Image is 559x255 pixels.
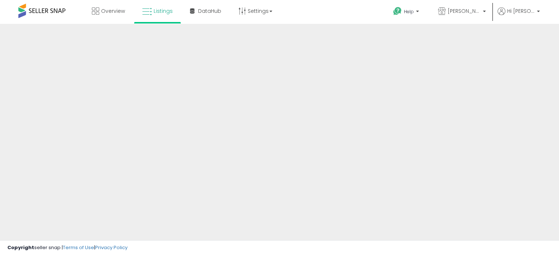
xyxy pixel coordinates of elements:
[198,7,221,15] span: DataHub
[507,7,535,15] span: Hi [PERSON_NAME]
[95,244,128,251] a: Privacy Policy
[448,7,481,15] span: [PERSON_NAME]
[393,7,402,16] i: Get Help
[387,1,426,24] a: Help
[404,8,414,15] span: Help
[154,7,173,15] span: Listings
[101,7,125,15] span: Overview
[498,7,540,24] a: Hi [PERSON_NAME]
[7,244,34,251] strong: Copyright
[7,244,128,251] div: seller snap | |
[63,244,94,251] a: Terms of Use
